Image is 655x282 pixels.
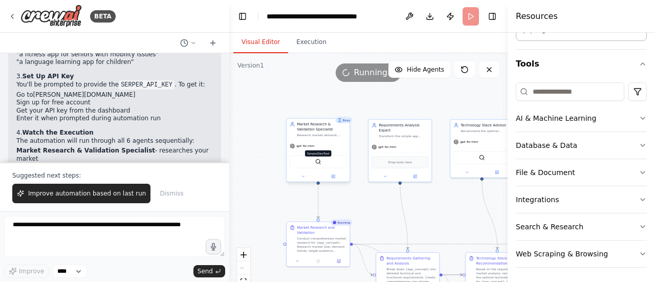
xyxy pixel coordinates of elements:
[16,107,213,115] li: Get your API key from the dashboard
[33,91,136,98] a: [PERSON_NAME][DOMAIN_NAME]
[297,122,346,132] div: Market Research & Validation Specialist
[235,9,250,24] button: Hide left sidebar
[20,5,82,28] img: Logo
[16,129,213,137] h2: 4.
[443,242,642,277] g: Edge from 6fb10978-bf76-4cb9-890d-759ad8345383 to fb1b8395-1616-496f-b2d6-56ecc726ef7e
[516,140,577,150] div: Database & Data
[476,256,526,266] div: Technology Stack Recommendation
[516,194,559,205] div: Integrations
[286,119,350,183] div: BusyMarket Research & Validation SpecialistResearch market demand, analyze competitors, and valid...
[267,11,382,21] nav: breadcrumb
[22,129,93,136] strong: Watch the Execution
[155,184,188,203] button: Dismiss
[483,169,512,176] button: Open in side panel
[16,73,213,81] h2: 3.
[296,144,314,148] span: gpt-4o-mini
[516,167,575,178] div: File & Document
[516,105,647,132] button: AI & Machine Learning
[330,258,347,264] button: Open in side panel
[516,249,608,259] div: Web Scraping & Browsing
[388,61,450,78] button: Hide Agents
[16,147,213,163] li: - researches your market
[237,61,264,70] div: Version 1
[319,173,348,180] button: Open in side panel
[16,137,213,145] p: The automation will run through all 6 agents sequentially:
[22,73,74,80] strong: Set Up API Key
[288,32,335,53] button: Execution
[461,129,510,133] div: Recommend the optimal technology stack for {app_concept} based on requirements, scalability needs...
[193,265,225,277] button: Send
[378,145,396,149] span: gpt-4o-mini
[516,222,583,232] div: Search & Research
[176,37,201,49] button: Switch to previous chat
[379,134,428,138] div: Transform the simple app concept "{app_concept}" into detailed technical requirements, user stori...
[461,123,510,128] div: Technology Stack Advisor
[354,67,396,79] span: Running...
[12,171,217,180] p: Suggested next steps:
[407,66,444,74] span: Hide Agents
[90,10,116,23] div: BETA
[516,213,647,240] button: Search & Research
[485,9,499,24] button: Hide right sidebar
[233,32,288,53] button: Visual Editor
[308,258,329,264] button: No output available
[16,91,213,99] li: Go to
[206,239,221,254] button: Click to speak your automation idea
[516,132,647,159] button: Database & Data
[297,225,346,235] div: Market Research and Validation
[388,160,412,165] span: Drop tools here
[16,115,213,123] li: Enter it when prompted during automation run
[160,189,183,198] span: Dismiss
[516,78,647,276] div: Tools
[4,265,49,278] button: Improve
[16,81,213,89] p: You'll be prompted to provide the . To get it:
[353,242,642,247] g: Edge from 40ccf832-06cb-4dc5-93d4-dc6c79472e9b to fb1b8395-1616-496f-b2d6-56ecc726ef7e
[331,220,353,226] div: Running
[386,256,436,266] div: Requirements Gathering and Analysis
[286,222,350,267] div: RunningMarket Research and ValidationConduct comprehensive market research for {app_concept}. Res...
[516,10,558,23] h4: Resources
[16,99,213,107] li: Sign up for free account
[398,179,410,249] g: Edge from c9f08bd0-def7-40b6-a750-4c71cb7df800 to 6fb10978-bf76-4cb9-890d-759ad8345383
[237,248,250,262] button: zoom in
[198,267,213,275] span: Send
[516,159,647,186] button: File & Document
[368,119,432,182] div: Requirements Analysis ExpertTransform the simple app concept "{app_concept}" into detailed techni...
[16,147,155,154] strong: Market Research & Validation Specialist
[353,242,373,277] g: Edge from 40ccf832-06cb-4dc5-93d4-dc6c79472e9b to 6fb10978-bf76-4cb9-890d-759ad8345383
[16,58,213,67] li: "a language learning app for children"
[297,236,346,253] div: Conduct comprehensive market research for {app_concept}. Research market size, demand trends, tar...
[28,189,146,198] span: Improve automation based on last run
[316,185,321,219] g: Edge from ffca881d-5c1f-4fc7-8bdc-143e71eb7573 to 40ccf832-06cb-4dc5-93d4-dc6c79472e9b
[205,37,221,49] button: Start a new chat
[379,123,428,133] div: Requirements Analysis Expert
[460,140,478,144] span: gpt-4o-mini
[516,50,647,78] button: Tools
[450,119,514,178] div: Technology Stack AdvisorRecommend the optimal technology stack for {app_concept} based on require...
[12,184,150,203] button: Improve automation based on last run
[16,51,213,59] li: "a fitness app for seniors with mobility issues"
[19,267,44,275] span: Improve
[516,241,647,267] button: Web Scraping & Browsing
[336,117,353,123] div: Busy
[119,80,174,90] code: SERPER_API_KEY
[516,113,596,123] div: AI & Machine Learning
[479,180,500,249] g: Edge from d468fe6f-cde5-466f-b0b6-c55e96d14d58 to 58adfbfe-ab7e-4cd6-acd0-ac22d8bf8d49
[479,155,485,161] img: SerperDevTool
[297,133,346,137] div: Research market demand, analyze competitors, and validate app ideas for {app_concept}. Provide da...
[516,186,647,213] button: Integrations
[315,159,321,165] img: SerperDevTool
[401,173,430,180] button: Open in side panel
